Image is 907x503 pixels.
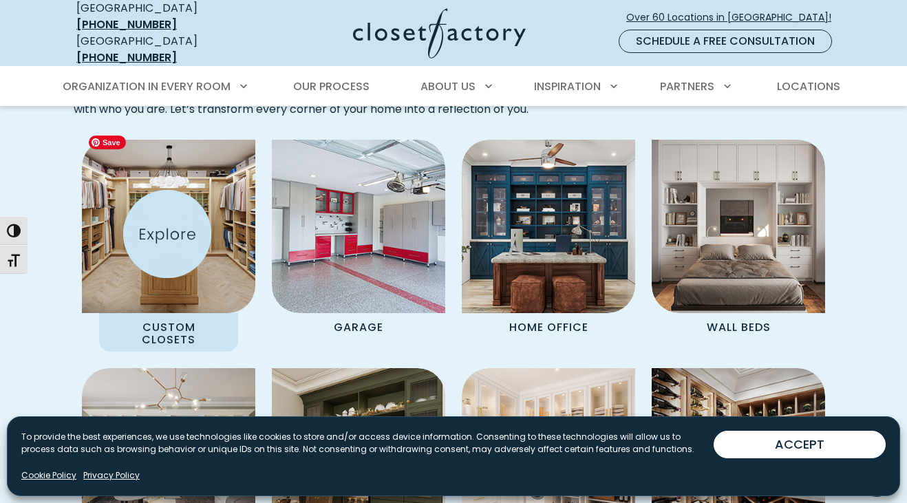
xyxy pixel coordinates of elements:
[76,50,177,65] a: [PHONE_NUMBER]
[76,33,245,66] div: [GEOGRAPHIC_DATA]
[534,78,601,94] span: Inspiration
[293,78,370,94] span: Our Process
[63,78,231,94] span: Organization in Every Room
[76,17,177,32] a: [PHONE_NUMBER]
[462,140,635,313] img: Home Office featuring desk and custom cabinetry
[487,313,610,339] p: Home Office
[82,140,255,352] a: Custom Closet with island Custom Closets
[83,469,140,482] a: Privacy Policy
[462,140,635,352] a: Home Office featuring desk and custom cabinetry Home Office
[652,140,825,313] img: Wall Bed
[21,431,714,456] p: To provide the best experiences, we use technologies like cookies to store and/or access device i...
[272,140,445,313] img: Garage Cabinets
[660,78,714,94] span: Partners
[89,136,126,149] span: Save
[777,78,840,94] span: Locations
[420,78,476,94] span: About Us
[99,313,238,352] p: Custom Closets
[21,469,76,482] a: Cookie Policy
[353,8,526,58] img: Closet Factory Logo
[626,6,843,30] a: Over 60 Locations in [GEOGRAPHIC_DATA]!
[73,131,264,321] img: Custom Closet with island
[272,140,445,352] a: Garage Cabinets Garage
[53,67,854,106] nav: Primary Menu
[626,10,842,25] span: Over 60 Locations in [GEOGRAPHIC_DATA]!
[685,313,793,339] p: Wall Beds
[652,140,825,352] a: Wall Bed Wall Beds
[619,30,832,53] a: Schedule a Free Consultation
[714,431,886,458] button: ACCEPT
[312,313,405,339] p: Garage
